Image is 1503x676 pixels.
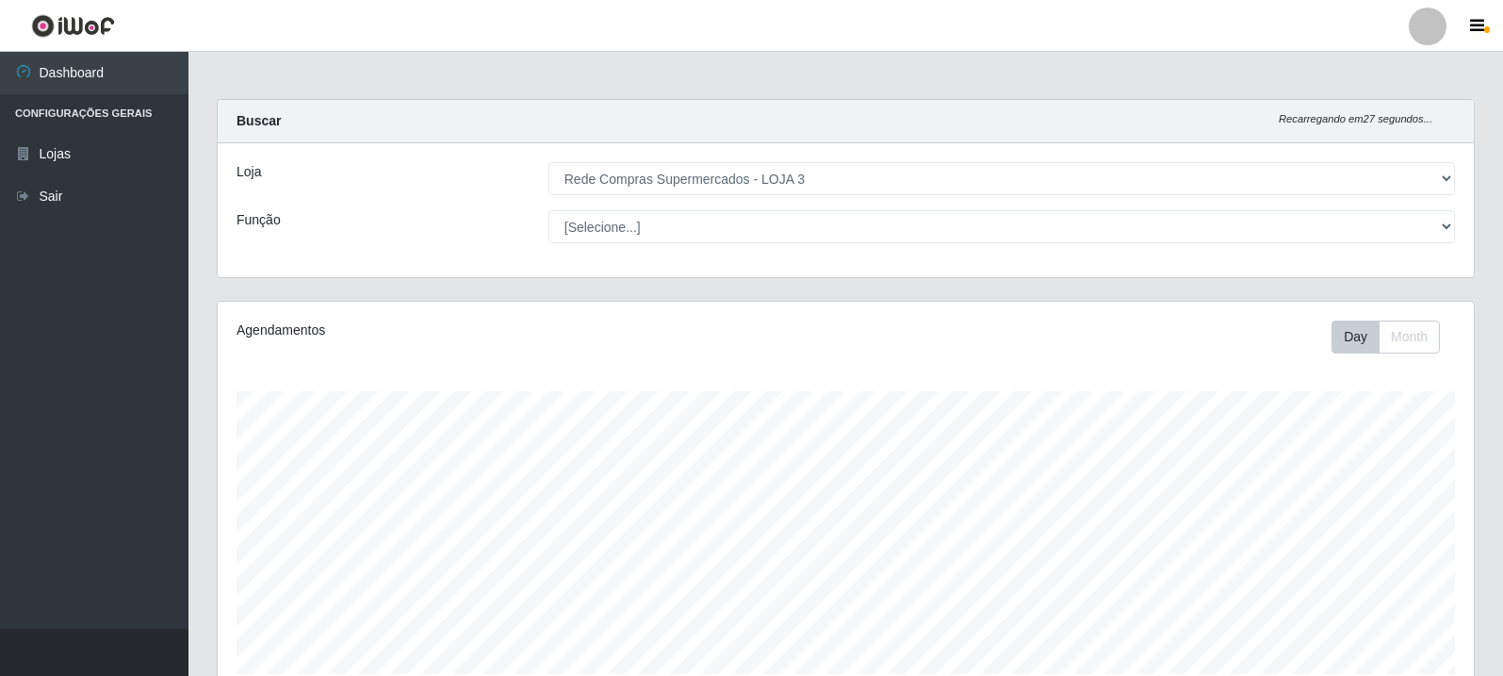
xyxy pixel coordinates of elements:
[237,113,281,128] strong: Buscar
[237,321,727,340] div: Agendamentos
[31,14,115,38] img: CoreUI Logo
[1331,321,1440,354] div: First group
[1379,321,1440,354] button: Month
[1279,113,1432,124] i: Recarregando em 27 segundos...
[1331,321,1380,354] button: Day
[237,162,261,182] label: Loja
[237,210,281,230] label: Função
[1331,321,1455,354] div: Toolbar with button groups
